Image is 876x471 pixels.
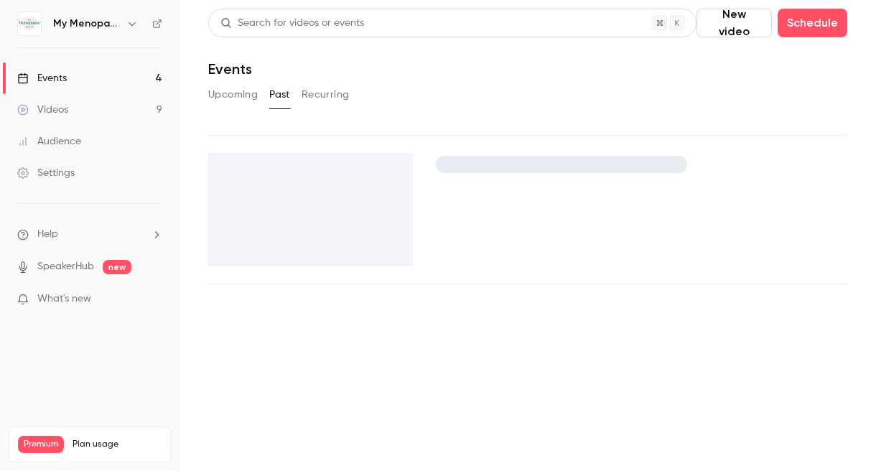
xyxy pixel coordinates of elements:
div: Search for videos or events [220,16,364,31]
div: Settings [17,166,75,180]
button: Past [269,83,290,106]
span: Premium [18,436,64,453]
button: New video [696,9,772,37]
img: My Menopause Centre - Wellness Wisdom [18,12,41,35]
a: SpeakerHub [37,259,94,274]
div: Audience [17,134,81,149]
h1: Events [208,60,252,78]
button: Upcoming [208,83,258,106]
div: Events [17,71,67,85]
span: Help [37,227,58,242]
li: help-dropdown-opener [17,227,162,242]
iframe: Noticeable Trigger [145,293,162,306]
span: Plan usage [73,439,162,450]
button: Schedule [778,9,847,37]
span: new [103,260,131,274]
button: Recurring [302,83,350,106]
span: What's new [37,292,91,307]
h6: My Menopause Centre - Wellness Wisdom [53,17,121,31]
div: Videos [17,103,68,117]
